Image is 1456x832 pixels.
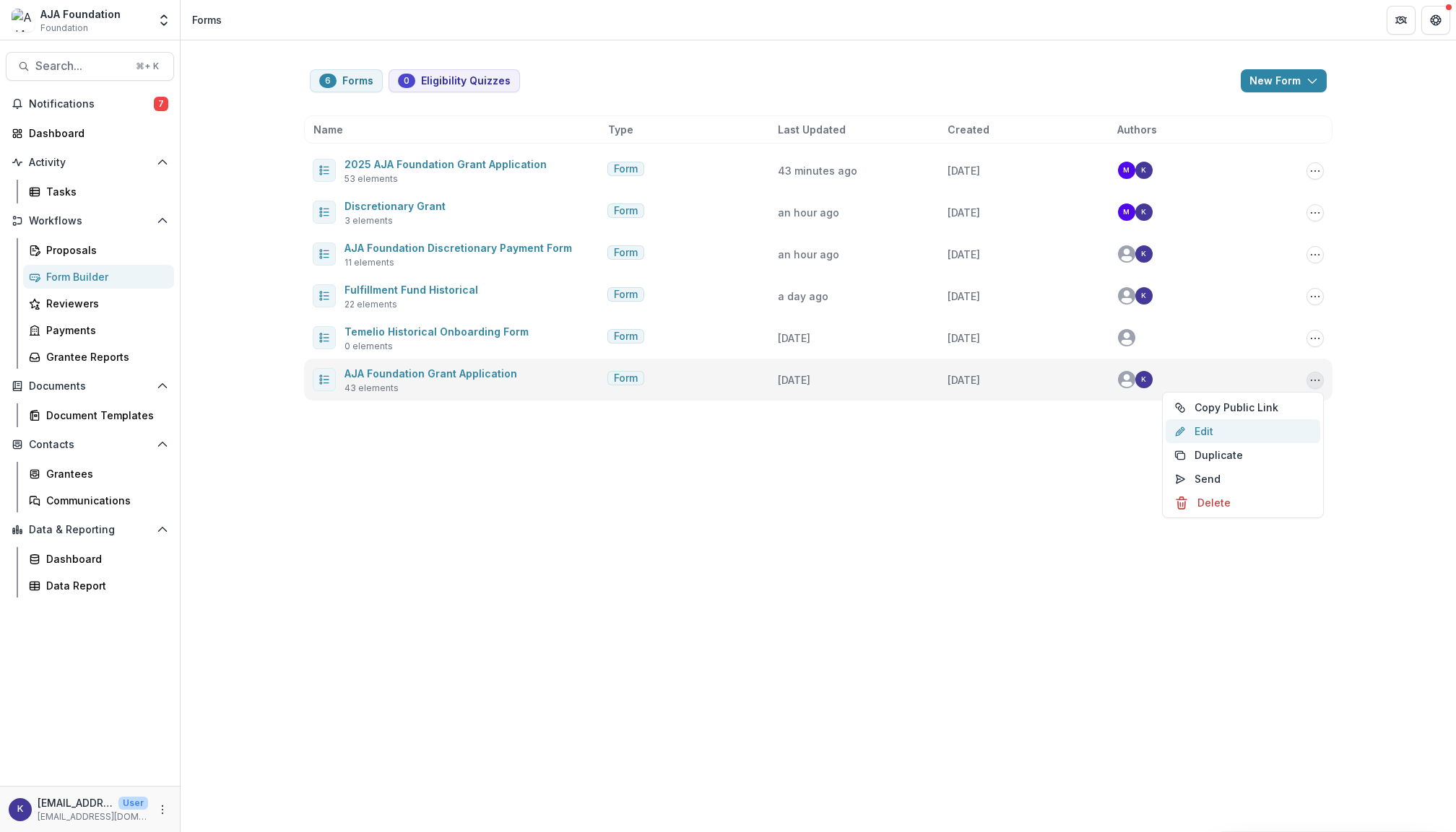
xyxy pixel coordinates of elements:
button: Eligibility Quizzes [389,69,520,92]
span: Form [614,163,638,175]
span: 0 elements [344,340,393,353]
a: Payments [23,318,174,342]
span: [DATE] [948,206,980,219]
span: 7 [154,97,168,111]
a: Fulfillment Fund Historical [344,284,478,296]
div: kjarrett@ajafoundation.org [1141,292,1146,299]
div: AJA Foundation [40,6,121,22]
button: Options [1306,372,1324,389]
svg: avatar [1118,245,1135,263]
span: Documents [29,380,151,393]
p: [EMAIL_ADDRESS][DOMAIN_NAME] [38,810,148,823]
img: AJA Foundation [12,9,35,32]
button: Notifications7 [6,92,174,115]
a: Form Builder [23,265,174,289]
span: Form [614,289,638,301]
span: an hour ago [778,248,839,260]
button: Open Workflows [6,209,174,232]
div: Data Report [46,578,162,593]
span: Workflows [29,215,151,227]
a: Document Templates [23,403,174,427]
nav: breadcrumb [186,9,227,30]
a: Grantees [23,462,174,486]
button: New Form [1241,69,1327,92]
svg: avatar [1118,371,1135,388]
span: [DATE] [948,290,980,302]
span: Contacts [29,439,151,451]
div: Grantee Reports [46,349,162,364]
div: Grantees [46,466,162,481]
span: [DATE] [948,332,980,344]
span: Search... [35,59,127,73]
div: Maddie [1123,167,1130,174]
button: Open Documents [6,375,174,398]
div: Maddie [1123,209,1130,216]
a: Dashboard [6,121,174,145]
div: kjarrett@ajafoundation.org [17,805,23,814]
span: Created [948,122,989,137]
span: [DATE] [778,374,810,386]
div: Reviewers [46,296,162,311]
span: Form [614,247,638,259]
span: Authors [1117,122,1157,137]
span: Activity [29,157,151,169]
span: Last Updated [778,122,846,137]
span: an hour ago [778,206,839,219]
a: Proposals [23,238,174,262]
span: a day ago [778,290,828,302]
span: Form [614,330,638,343]
div: Forms [192,12,222,27]
span: Type [608,122,633,137]
div: ⌘ + K [133,58,162,74]
span: Foundation [40,22,88,35]
button: Options [1306,288,1324,305]
span: [DATE] [948,165,980,177]
span: Data & Reporting [29,524,151,536]
span: Form [614,205,638,217]
button: Options [1306,330,1324,347]
a: Communications [23,489,174,512]
button: Forms [310,69,383,92]
a: Reviewers [23,292,174,315]
button: Options [1306,204,1324,222]
button: More [154,801,171,818]
div: Tasks [46,184,162,199]
a: Grantee Reports [23,345,174,369]
button: Open entity switcher [154,6,174,35]
span: [DATE] [778,332,810,344]
span: [DATE] [948,248,980,260]
span: 6 [325,76,331,86]
div: kjarrett@ajafoundation.org [1141,167,1146,174]
div: Proposals [46,242,162,258]
span: [DATE] [948,374,980,386]
button: Open Activity [6,151,174,174]
div: Communications [46,493,162,508]
div: kjarrett@ajafoundation.org [1141,209,1146,216]
div: Form Builder [46,269,162,284]
button: Partners [1387,6,1416,35]
a: Discretionary Grant [344,200,446,212]
button: Search... [6,52,174,81]
span: Notifications [29,98,154,110]
span: 0 [404,76,409,86]
div: kjarrett@ajafoundation.org [1141,376,1146,383]
div: kjarrett@ajafoundation.org [1141,250,1146,258]
a: Dashboard [23,547,174,571]
a: 2025 AJA Foundation Grant Application [344,158,547,170]
a: AJA Foundation Discretionary Payment Form [344,242,572,254]
button: Open Contacts [6,433,174,456]
span: 53 elements [344,172,398,185]
div: Dashboard [29,126,162,141]
span: Form [614,372,638,385]
a: Tasks [23,180,174,203]
span: 43 minutes ago [778,165,857,177]
span: 22 elements [344,298,397,311]
span: 11 elements [344,256,394,269]
button: Get Help [1421,6,1450,35]
button: Open Data & Reporting [6,518,174,541]
svg: avatar [1118,329,1135,346]
div: Dashboard [46,551,162,566]
a: AJA Foundation Grant Application [344,367,517,380]
span: 43 elements [344,382,399,395]
p: User [118,797,148,810]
